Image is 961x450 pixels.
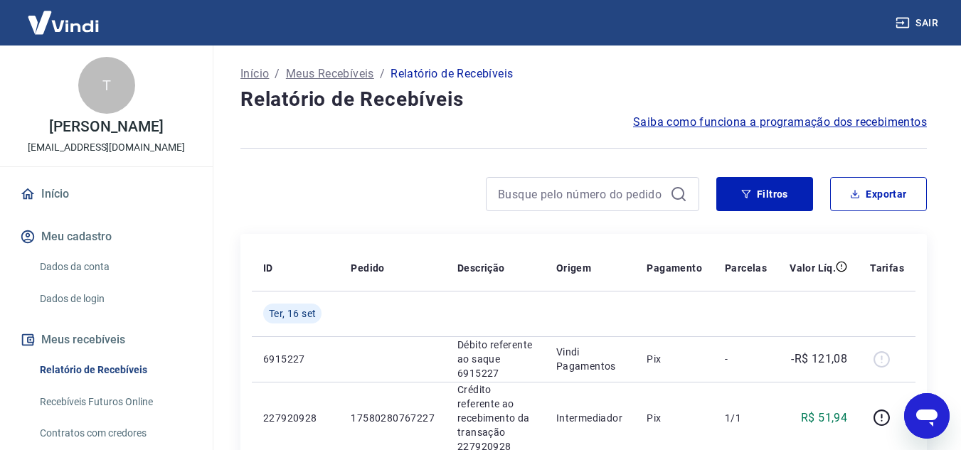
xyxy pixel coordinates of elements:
img: website_grey.svg [23,37,34,48]
p: Relatório de Recebíveis [391,65,513,82]
button: Sair [893,10,944,36]
a: Dados da conta [34,252,196,282]
a: Dados de login [34,284,196,314]
p: 1/1 [725,411,767,425]
div: Palavras-chave [166,84,228,93]
p: 17580280767227 [351,411,435,425]
p: Pedido [351,261,384,275]
p: Pix [647,352,702,366]
iframe: Botão para abrir a janela de mensagens [904,393,950,439]
span: Ter, 16 set [269,306,316,321]
img: Vindi [17,1,110,44]
p: Intermediador [556,411,624,425]
p: / [275,65,280,82]
p: R$ 51,94 [801,409,847,427]
p: Débito referente ao saque 6915227 [457,338,533,380]
a: Início [240,65,269,82]
p: Tarifas [870,261,904,275]
a: Saiba como funciona a programação dos recebimentos [633,114,927,131]
p: Descrição [457,261,505,275]
p: Pix [647,411,702,425]
p: - [725,352,767,366]
div: v 4.0.25 [40,23,70,34]
p: Origem [556,261,591,275]
a: Recebíveis Futuros Online [34,387,196,417]
a: Início [17,178,196,210]
h4: Relatório de Recebíveis [240,85,927,114]
p: [EMAIL_ADDRESS][DOMAIN_NAME] [28,140,185,155]
p: [PERSON_NAME] [49,119,163,134]
img: logo_orange.svg [23,23,34,34]
p: 6915227 [263,352,328,366]
p: / [380,65,385,82]
p: Valor Líq. [790,261,836,275]
a: Relatório de Recebíveis [34,355,196,385]
img: tab_domain_overview_orange.svg [59,82,70,94]
div: [PERSON_NAME]: [DOMAIN_NAME] [37,37,203,48]
input: Busque pelo número do pedido [498,183,664,205]
p: Parcelas [725,261,767,275]
button: Filtros [716,177,813,211]
p: -R$ 121,08 [791,350,847,368]
button: Exportar [830,177,927,211]
div: T [78,57,135,114]
p: ID [263,261,273,275]
p: Pagamento [647,261,702,275]
button: Meu cadastro [17,221,196,252]
a: Contratos com credores [34,419,196,448]
p: Vindi Pagamentos [556,345,624,373]
button: Meus recebíveis [17,324,196,355]
img: tab_keywords_by_traffic_grey.svg [150,82,161,94]
p: 227920928 [263,411,328,425]
div: Domínio [75,84,109,93]
a: Meus Recebíveis [286,65,374,82]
